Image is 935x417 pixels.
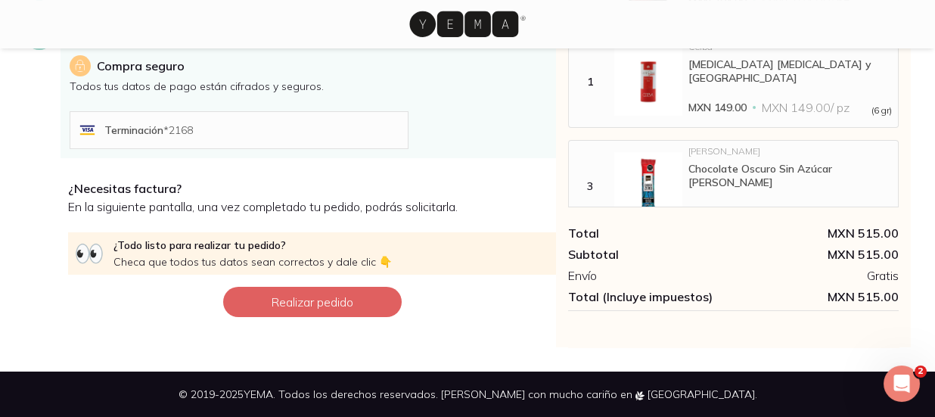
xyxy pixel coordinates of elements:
[572,75,608,89] div: 1
[163,123,193,137] span: * 2168
[614,152,682,220] img: Chocolate Oscuro Sin Azúcar Picard
[97,57,185,75] p: Compra seguro
[572,179,608,193] div: 3
[688,204,741,219] span: MXN 54.00
[734,268,899,283] div: Gratis
[568,247,733,262] div: Subtotal
[688,162,892,189] div: Chocolate Oscuro Sin Azúcar [PERSON_NAME]
[915,366,927,378] span: 2
[734,289,899,304] span: MXN 515.00
[568,289,733,304] div: Total (Incluye impuestos)
[568,226,733,241] div: Total
[568,268,733,283] div: Envío
[441,387,757,401] span: [PERSON_NAME] con mucho cariño en [GEOGRAPHIC_DATA].
[688,147,892,156] div: [PERSON_NAME]
[70,79,547,93] p: Todos tus datos de pago están cifrados y seguros.
[871,106,892,115] span: (6 gr)
[762,100,850,115] span: MXN 149.00 / pz
[113,238,392,269] p: ¿Todo listo para realizar tu pedido?
[104,123,193,137] p: Terminación
[756,204,836,219] span: MXN 18.00 / pz
[614,48,682,116] img: Bálsamo Labios y Mejillas
[734,247,899,262] div: MXN 515.00
[68,199,556,214] p: En la siguiente pantalla, una vez completado tu pedido, podrás solicitarla.
[113,255,392,269] span: Checa que todos tus datos sean correctos y dale clic 👇
[884,366,920,402] iframe: Intercom live chat
[74,238,104,267] span: 👀
[688,100,747,115] span: MXN 149.00
[223,287,402,317] button: Realizar pedido
[688,42,892,51] div: Ceiba
[734,226,899,241] div: MXN 515.00
[68,181,556,196] p: ¿Necesitas factura?
[688,58,892,85] div: [MEDICAL_DATA] [MEDICAL_DATA] y [GEOGRAPHIC_DATA]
